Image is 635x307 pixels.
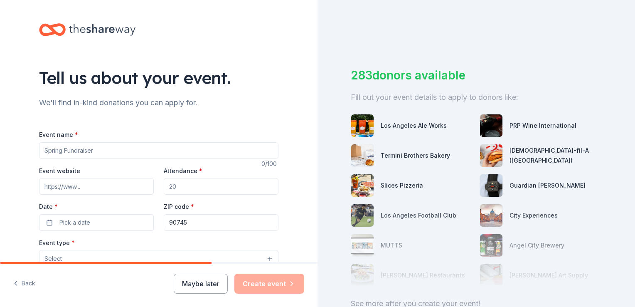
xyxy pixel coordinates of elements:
[480,174,502,197] img: photo for Guardian Angel Device
[509,146,602,166] div: [DEMOGRAPHIC_DATA]-fil-A ([GEOGRAPHIC_DATA])
[351,114,374,137] img: photo for Los Angeles Ale Works
[39,239,75,247] label: Event type
[164,203,194,211] label: ZIP code
[351,174,374,197] img: photo for Slices Pizzeria
[13,275,35,292] button: Back
[39,214,154,231] button: Pick a date
[39,250,278,267] button: Select
[39,66,278,89] div: Tell us about your event.
[509,181,586,191] div: Guardian [PERSON_NAME]
[59,218,90,228] span: Pick a date
[164,167,202,175] label: Attendance
[480,114,502,137] img: photo for PRP Wine International
[39,178,154,195] input: https://www...
[480,144,502,167] img: photo for Chick-fil-A (Los Angeles)
[44,254,62,264] span: Select
[261,159,278,169] div: 0 /100
[381,181,423,191] div: Slices Pizzeria
[164,214,278,231] input: 12345 (U.S. only)
[39,142,278,159] input: Spring Fundraiser
[509,121,576,131] div: PRP Wine International
[174,274,228,294] button: Maybe later
[381,121,447,131] div: Los Angeles Ale Works
[351,91,602,104] div: Fill out your event details to apply to donors like:
[39,131,78,139] label: Event name
[39,96,278,109] div: We'll find in-kind donations you can apply for.
[39,203,154,211] label: Date
[164,178,278,195] input: 20
[39,167,80,175] label: Event website
[351,144,374,167] img: photo for Termini Brothers Bakery
[351,67,602,84] div: 283 donors available
[381,151,450,161] div: Termini Brothers Bakery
